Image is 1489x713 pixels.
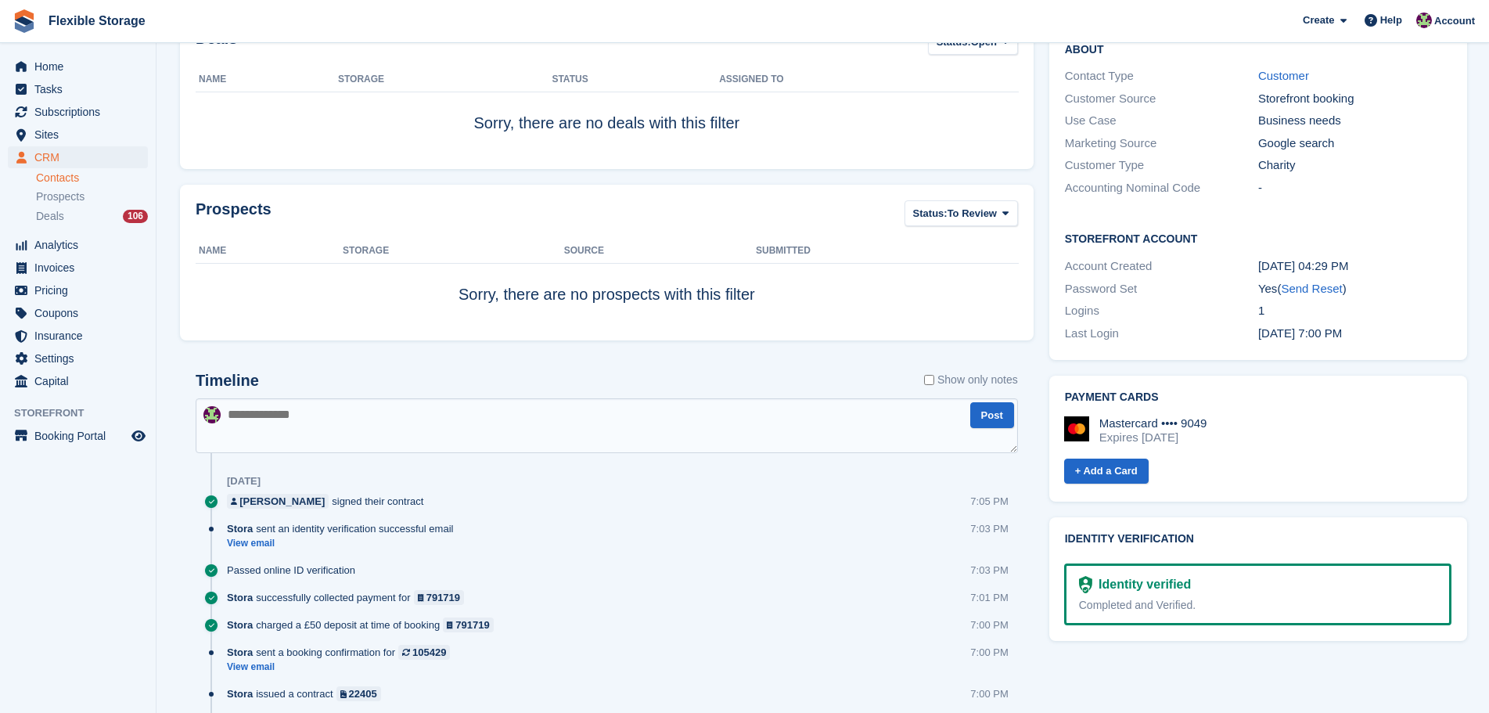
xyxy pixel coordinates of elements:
[227,618,502,632] div: charged a £50 deposit at time of booking
[36,209,64,224] span: Deals
[1380,13,1402,28] span: Help
[1065,90,1258,108] div: Customer Source
[1258,112,1451,130] div: Business needs
[1064,459,1149,484] a: + Add a Card
[227,590,253,605] span: Stora
[14,405,156,421] span: Storefront
[970,618,1008,632] div: 7:00 PM
[970,402,1014,428] button: Post
[1065,280,1258,298] div: Password Set
[8,302,148,324] a: menu
[227,494,431,509] div: signed their contract
[123,210,148,223] div: 106
[203,406,221,423] img: Rachael Fisher
[196,67,338,92] th: Name
[1065,302,1258,320] div: Logins
[924,372,934,388] input: Show only notes
[196,200,272,229] h2: Prospects
[34,234,128,256] span: Analytics
[1099,416,1207,430] div: Mastercard •••• 9049
[8,234,148,256] a: menu
[227,475,261,488] div: [DATE]
[336,686,381,701] a: 22405
[34,78,128,100] span: Tasks
[1303,13,1334,28] span: Create
[34,279,128,301] span: Pricing
[8,279,148,301] a: menu
[564,239,756,264] th: Source
[227,645,253,660] span: Stora
[1065,533,1451,546] h2: Identity verification
[1258,257,1451,275] div: [DATE] 04:29 PM
[34,325,128,347] span: Insurance
[227,661,458,674] a: View email
[756,239,1018,264] th: Submitted
[34,302,128,324] span: Coupons
[227,537,461,550] a: View email
[343,239,564,264] th: Storage
[13,9,36,33] img: stora-icon-8386f47178a22dfd0bd8f6a31ec36ba5ce8667c1dd55bd0f319d3a0aa187defe.svg
[1099,430,1207,445] div: Expires [DATE]
[227,686,389,701] div: issued a contract
[42,8,152,34] a: Flexible Storage
[34,101,128,123] span: Subscriptions
[227,521,461,536] div: sent an identity verification successful email
[459,286,755,303] span: Sorry, there are no prospects with this filter
[34,56,128,77] span: Home
[1434,13,1475,29] span: Account
[8,347,148,369] a: menu
[970,563,1008,578] div: 7:03 PM
[1065,112,1258,130] div: Use Case
[1065,325,1258,343] div: Last Login
[970,494,1008,509] div: 7:05 PM
[970,590,1008,605] div: 7:01 PM
[36,208,148,225] a: Deals 106
[34,146,128,168] span: CRM
[1065,67,1258,85] div: Contact Type
[227,494,329,509] a: [PERSON_NAME]
[36,171,148,185] a: Contacts
[227,590,472,605] div: successfully collected payment for
[227,618,253,632] span: Stora
[1258,90,1451,108] div: Storefront booking
[924,372,1018,388] label: Show only notes
[1065,179,1258,197] div: Accounting Nominal Code
[8,425,148,447] a: menu
[227,521,253,536] span: Stora
[1079,597,1437,614] div: Completed and Verified.
[913,206,948,221] span: Status:
[905,200,1018,226] button: Status: To Review
[473,114,739,131] span: Sorry, there are no deals with this filter
[1065,230,1451,246] h2: Storefront Account
[196,30,237,59] h2: Deals
[948,206,997,221] span: To Review
[412,645,446,660] div: 105429
[239,494,325,509] div: [PERSON_NAME]
[1258,69,1309,82] a: Customer
[227,563,363,578] div: Passed online ID verification
[1065,135,1258,153] div: Marketing Source
[719,67,1017,92] th: Assigned to
[1258,326,1342,340] time: 2025-09-01 18:00:55 UTC
[196,239,343,264] th: Name
[443,618,494,632] a: 791719
[196,372,259,390] h2: Timeline
[970,521,1008,536] div: 7:03 PM
[8,124,148,146] a: menu
[1258,135,1451,153] div: Google search
[227,645,458,660] div: sent a booking confirmation for
[227,686,253,701] span: Stora
[34,124,128,146] span: Sites
[1416,13,1432,28] img: Rachael Fisher
[1258,302,1451,320] div: 1
[129,427,148,445] a: Preview store
[426,590,460,605] div: 791719
[1065,257,1258,275] div: Account Created
[1258,179,1451,197] div: -
[1065,157,1258,175] div: Customer Type
[34,370,128,392] span: Capital
[8,257,148,279] a: menu
[338,67,552,92] th: Storage
[8,56,148,77] a: menu
[1277,282,1346,295] span: ( )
